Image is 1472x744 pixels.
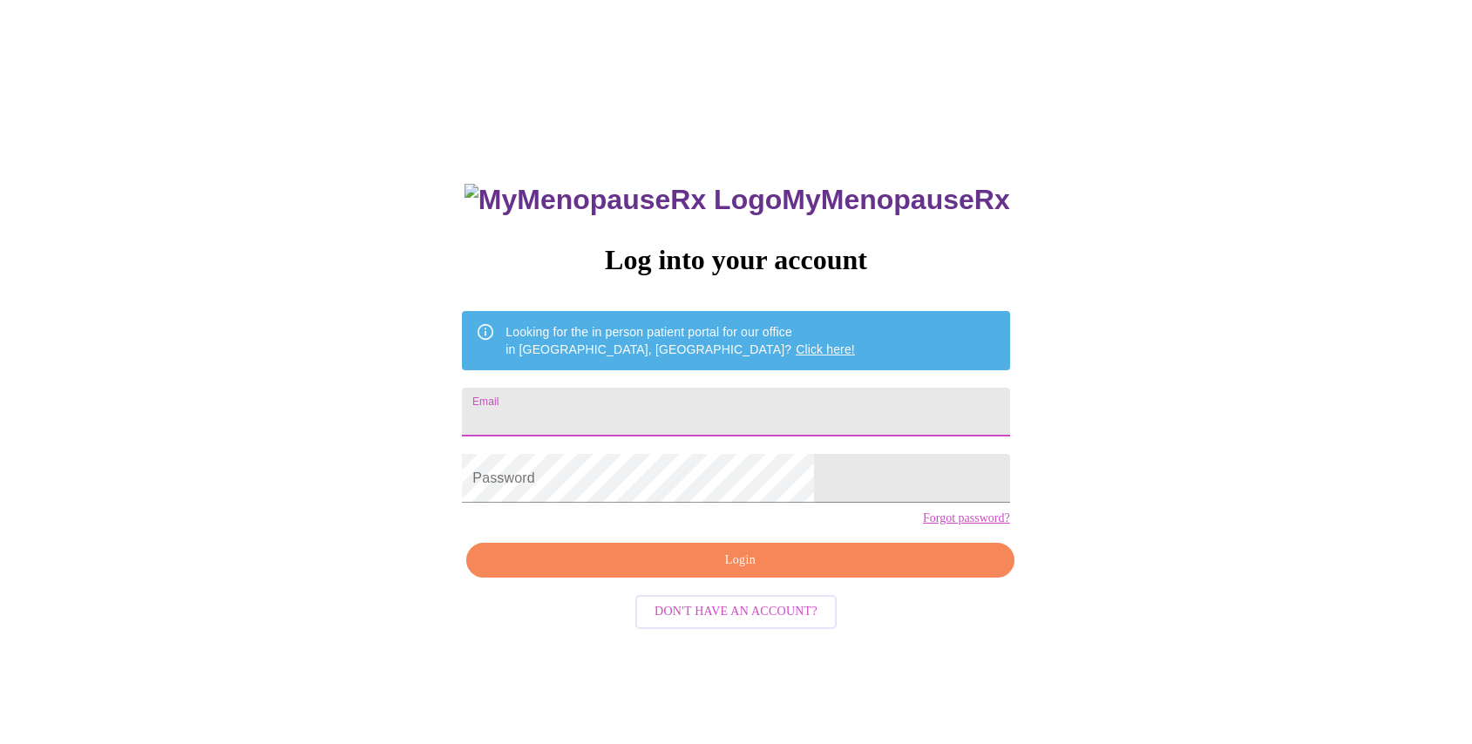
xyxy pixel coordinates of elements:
[923,511,1010,525] a: Forgot password?
[465,184,782,216] img: MyMenopauseRx Logo
[655,601,817,623] span: Don't have an account?
[465,184,1010,216] h3: MyMenopauseRx
[486,550,994,572] span: Login
[631,603,841,618] a: Don't have an account?
[796,342,855,356] a: Click here!
[462,244,1009,276] h3: Log into your account
[466,543,1014,578] button: Login
[635,595,837,629] button: Don't have an account?
[505,316,855,365] div: Looking for the in person patient portal for our office in [GEOGRAPHIC_DATA], [GEOGRAPHIC_DATA]?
